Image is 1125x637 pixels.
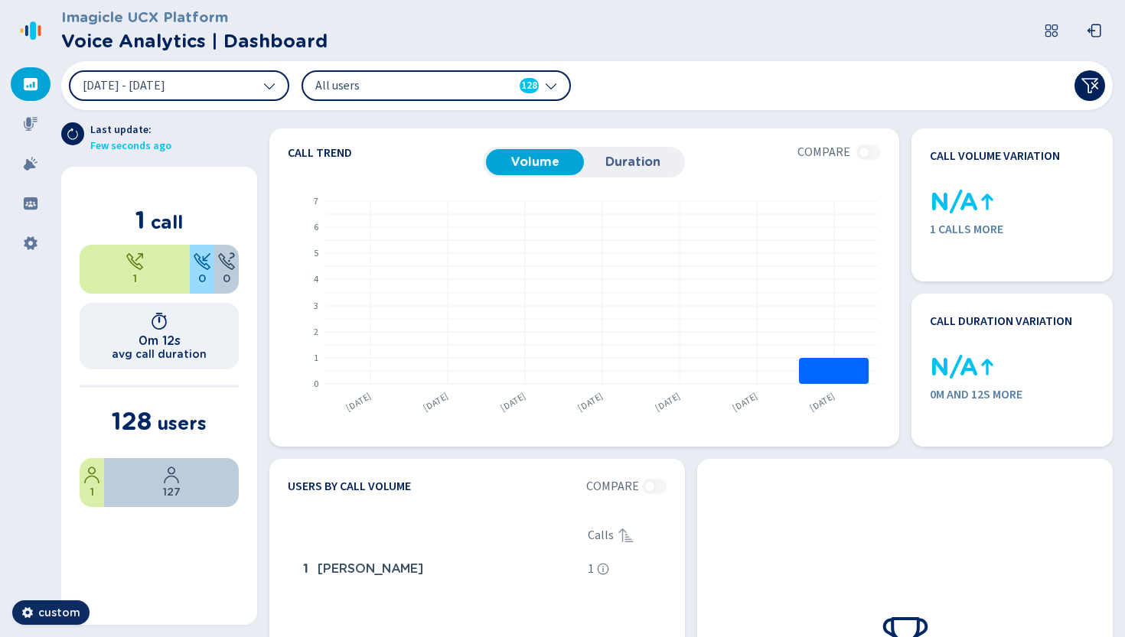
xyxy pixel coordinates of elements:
[38,605,80,620] span: custom
[23,116,38,132] svg: mic-fill
[314,195,318,208] text: 7
[586,477,639,496] span: Compare
[797,143,850,161] span: Compare
[584,149,682,175] button: Duration
[61,6,328,28] h3: Imagicle UCX Platform
[90,138,171,154] span: Few seconds ago
[23,196,38,211] svg: groups-filled
[1081,76,1099,95] svg: funnel-disabled
[67,128,79,140] svg: arrow-clockwise
[486,149,584,175] button: Volume
[297,554,582,584] div: David Chollet
[617,526,635,544] svg: sortAscending
[1074,70,1105,101] button: Clear filters
[11,67,51,101] div: Dashboard
[61,28,328,55] h2: Voice Analytics | Dashboard
[23,156,38,171] svg: alarm-filled
[223,271,230,287] span: 0
[139,333,181,348] h1: 0m 12s
[11,187,51,220] div: Groups
[157,412,207,434] span: users
[930,147,1060,165] h4: Call volume variation
[11,226,51,260] div: Settings
[617,526,635,544] div: Sorted ascending, click to sort descending
[498,390,528,414] text: [DATE]
[314,273,318,286] text: 4
[214,245,239,294] div: 0%
[23,76,38,92] svg: dashboard-filled
[90,484,94,500] span: 1
[930,355,954,379] div: 0 calls in the previous period, impossible to calculate the % variation
[586,477,667,496] section: No data for 15 Aug 2025 - 21 Aug 2025
[588,560,594,578] span: 1
[190,245,214,294] div: 0%
[83,466,101,484] svg: user-profile
[730,390,760,414] text: [DATE]
[151,211,183,233] span: call
[930,349,978,385] span: N/A
[315,77,491,94] span: All users
[126,252,144,271] svg: telephone-outbound
[930,385,1095,404] span: 0m and 12s more
[263,80,276,92] svg: chevron-down
[193,252,211,271] svg: telephone-inbound
[112,406,152,436] span: 128
[69,70,289,101] button: [DATE] - [DATE]
[344,390,373,414] text: [DATE]
[978,193,996,211] svg: kpi-up
[314,352,318,365] text: 1
[930,220,1095,239] span: 1 calls more
[288,477,411,496] h4: Users by call volume
[492,155,578,169] span: Volume
[545,80,557,92] svg: chevron-down
[162,466,181,484] svg: user-profile
[12,600,90,625] button: custom
[133,271,137,287] span: 1
[135,205,145,235] span: 1
[807,390,837,414] text: [DATE]
[314,300,318,313] text: 3
[11,147,51,180] div: Alarms
[217,252,236,271] svg: unknown-call
[421,390,451,414] text: [DATE]
[576,390,605,414] text: [DATE]
[104,458,239,507] div: 99.22%
[314,326,318,339] text: 2
[521,78,537,93] span: 128
[163,484,181,500] span: 127
[112,348,207,360] h2: avg call duration
[588,526,614,544] span: Calls
[597,563,609,575] svg: info-circle
[90,122,171,138] span: Last update:
[930,190,954,214] div: 0 calls in the previous period, impossible to calculate the % variation
[588,526,667,544] div: Calls
[1087,23,1102,38] svg: box-arrow-left
[150,312,168,330] svg: timer
[653,390,683,414] text: [DATE]
[318,560,423,578] span: [PERSON_NAME]
[930,312,1072,330] h4: Call duration variation
[11,107,51,141] div: Recordings
[590,155,676,169] span: Duration
[314,378,318,391] text: 0
[288,147,483,159] h4: Call trend
[930,184,978,220] span: N/A
[83,80,165,92] span: [DATE] - [DATE]
[314,247,318,260] text: 5
[80,245,190,294] div: 100%
[198,271,206,287] span: 0
[80,458,104,507] div: 0.78%
[303,560,308,578] span: 1
[314,221,318,234] text: 6
[978,358,996,376] svg: kpi-up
